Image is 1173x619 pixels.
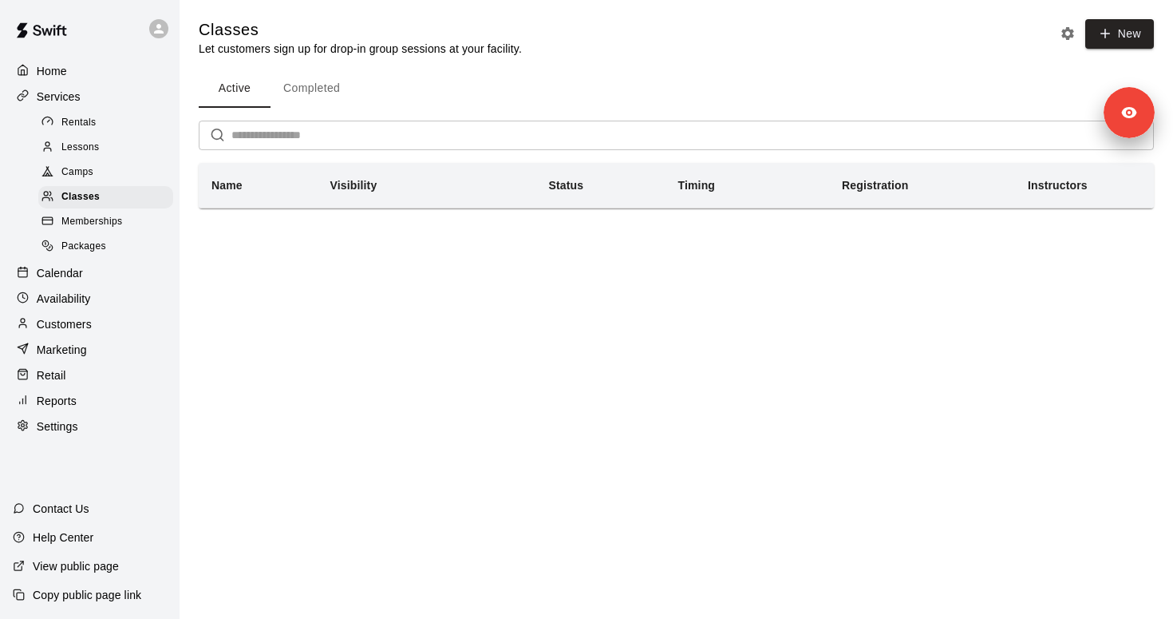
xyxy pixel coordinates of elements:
p: Home [37,63,67,79]
div: Rentals [38,112,173,134]
a: Availability [13,287,167,311]
a: Settings [13,415,167,438]
span: Memberships [61,214,122,230]
b: Timing [678,179,716,192]
a: Reports [13,389,167,413]
p: Reports [37,393,77,409]
a: Memberships [38,210,180,235]
a: Packages [38,235,180,260]
a: Lessons [38,135,180,160]
a: Services [13,85,167,109]
p: Availability [37,291,91,307]
a: Camps [38,161,180,185]
b: Instructors [1028,179,1088,192]
p: Contact Us [33,501,89,517]
b: Visibility [330,179,377,192]
a: Classes [38,185,180,210]
a: Marketing [13,338,167,362]
div: Classes [38,186,173,208]
p: Services [37,89,81,105]
p: Let customers sign up for drop-in group sessions at your facility. [199,41,522,57]
button: New [1085,19,1154,49]
span: Camps [61,165,93,181]
span: Classes [61,189,100,205]
p: Marketing [37,342,87,358]
b: Name [211,179,243,192]
a: Calendar [13,261,167,285]
span: Lessons [61,140,100,156]
span: Packages [61,239,106,255]
button: Completed [271,69,353,108]
a: Rentals [38,110,180,135]
b: Status [548,179,583,192]
span: Rentals [61,115,97,131]
a: Home [13,59,167,83]
a: Retail [13,363,167,387]
div: Lessons [38,137,173,159]
button: Active [199,69,271,108]
a: Customers [13,312,167,336]
p: Copy public page link [33,587,141,603]
p: Calendar [37,265,83,281]
b: Registration [842,179,908,192]
p: Retail [37,367,66,383]
div: Packages [38,236,173,258]
div: Camps [38,161,173,184]
p: View public page [33,558,119,574]
p: Settings [37,419,78,434]
table: simple table [199,163,1154,208]
p: Customers [37,316,92,332]
p: Help Center [33,530,93,546]
div: Memberships [38,211,173,233]
button: Classes settings [1056,22,1080,46]
h5: Classes [199,19,522,41]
